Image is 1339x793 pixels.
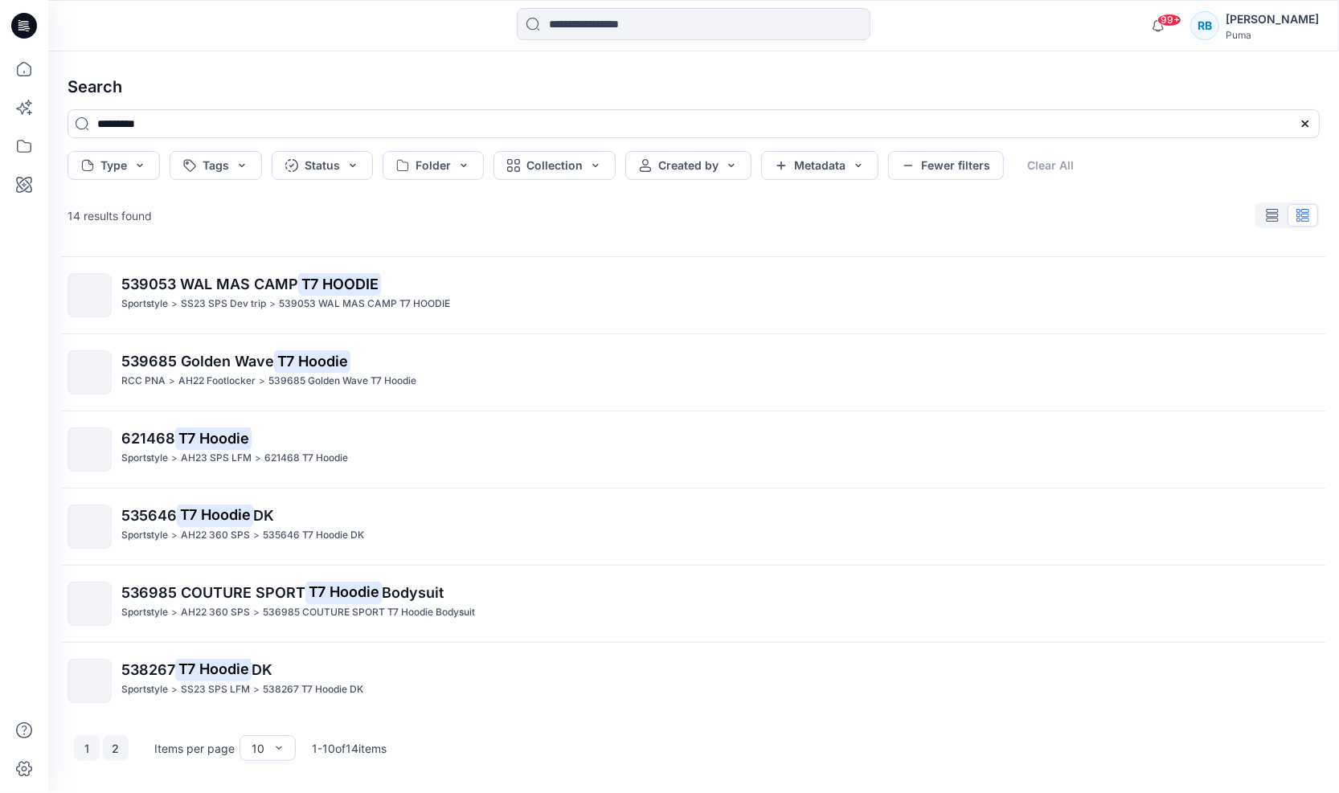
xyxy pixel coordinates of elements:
div: [PERSON_NAME] [1226,10,1319,29]
p: SS23 SPS LFM [181,681,250,698]
mark: T7 Hoodie [175,427,252,449]
p: > [171,681,178,698]
a: 538267T7 HoodieDKSportstyle>SS23 SPS LFM>538267 T7 Hoodie DK [58,649,1329,713]
p: > [259,373,265,390]
mark: T7 Hoodie [177,504,253,526]
p: SS23 SPS Dev trip [181,296,266,313]
a: 621468T7 HoodieSportstyle>AH23 SPS LFM>621468 T7 Hoodie [58,418,1329,481]
h4: Search [55,64,1333,109]
p: AH23 SPS LFM [181,450,252,467]
p: 621468 T7 Hoodie [264,450,348,467]
span: DK [252,661,272,678]
p: Items per page [154,740,235,757]
p: > [171,450,178,467]
p: > [171,527,178,544]
a: 539053 WAL MAS CAMPT7 HOODIESportstyle>SS23 SPS Dev trip>539053 WAL MAS CAMP T7 HOODIE [58,264,1329,327]
button: Collection [493,151,616,180]
div: 10 [252,740,264,757]
p: 14 results found [68,207,152,224]
button: Fewer filters [888,151,1004,180]
button: Metadata [761,151,878,180]
span: 539053 WAL MAS CAMP [121,276,298,292]
span: Bodysuit [382,584,444,601]
span: 538267 [121,661,175,678]
mark: T7 HOODIE [298,272,381,295]
button: 1 [74,735,100,761]
p: Sportstyle [121,296,168,313]
span: 539685 Golden Wave [121,353,274,370]
p: AH22 Footlocker [178,373,256,390]
span: 99+ [1157,14,1181,27]
button: Status [272,151,373,180]
p: 1 - 10 of 14 items [312,740,387,757]
button: Created by [625,151,751,180]
p: 539685 Golden Wave T7 Hoodie [268,373,416,390]
p: > [269,296,276,313]
mark: T7 Hoodie [175,658,252,681]
button: 2 [103,735,129,761]
p: > [171,604,178,621]
p: > [253,681,260,698]
p: > [169,373,175,390]
span: 535646 [121,507,177,524]
p: AH22 360 SPS [181,527,250,544]
p: > [255,450,261,467]
p: > [171,296,178,313]
p: Sportstyle [121,527,168,544]
p: 535646 T7 Hoodie DK [263,527,364,544]
p: Sportstyle [121,604,168,621]
button: Type [68,151,160,180]
p: > [253,604,260,621]
a: 535646T7 HoodieDKSportstyle>AH22 360 SPS>535646 T7 Hoodie DK [58,495,1329,558]
p: 538267 T7 Hoodie DK [263,681,363,698]
a: 536985 COUTURE SPORTT7 HoodieBodysuitSportstyle>AH22 360 SPS>536985 COUTURE SPORT T7 Hoodie Bodysuit [58,572,1329,636]
p: RCC PNA [121,373,166,390]
button: Tags [170,151,262,180]
span: DK [253,507,274,524]
mark: T7 Hoodie [274,349,350,372]
p: > [253,527,260,544]
p: 536985 COUTURE SPORT T7 Hoodie Bodysuit [263,604,475,621]
p: Sportstyle [121,450,168,467]
span: 621468 [121,430,175,447]
p: Sportstyle [121,681,168,698]
a: 539685 Golden WaveT7 HoodieRCC PNA>AH22 Footlocker>539685 Golden Wave T7 Hoodie [58,341,1329,404]
mark: T7 Hoodie [305,581,382,603]
div: Puma [1226,29,1319,41]
div: RB [1190,11,1219,40]
span: 536985 COUTURE SPORT [121,584,305,601]
button: Folder [383,151,484,180]
p: 539053 WAL MAS CAMP T7 HOODIE [279,296,450,313]
p: AH22 360 SPS [181,604,250,621]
